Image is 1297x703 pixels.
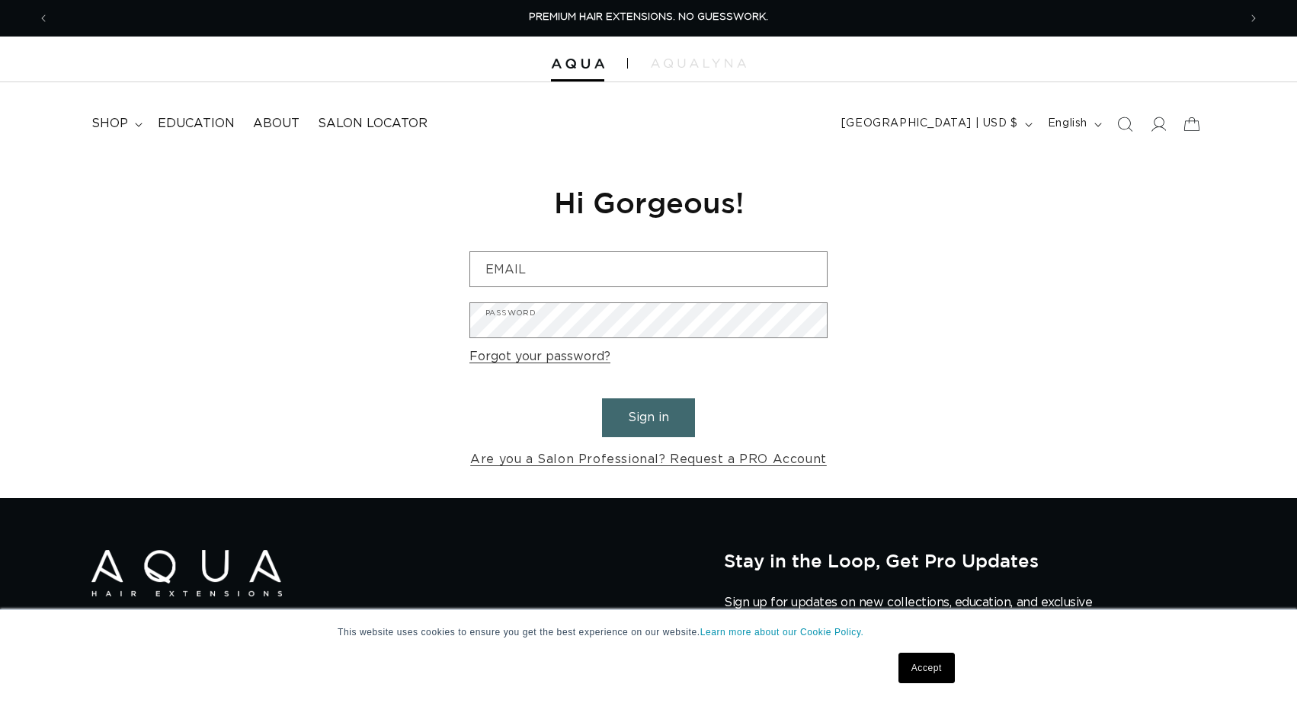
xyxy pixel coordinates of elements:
[27,4,60,33] button: Previous announcement
[832,110,1039,139] button: [GEOGRAPHIC_DATA] | USD $
[1108,107,1142,141] summary: Search
[1237,4,1270,33] button: Next announcement
[724,550,1206,571] h2: Stay in the Loop, Get Pro Updates
[470,449,827,471] a: Are you a Salon Professional? Request a PRO Account
[470,252,827,286] input: Email
[338,625,959,639] p: This website uses cookies to ensure you get the best experience on our website.
[1039,110,1108,139] button: English
[1048,116,1087,132] span: English
[651,59,746,68] img: aqualyna.com
[469,346,610,368] a: Forgot your password?
[841,116,1018,132] span: [GEOGRAPHIC_DATA] | USD $
[898,653,955,683] a: Accept
[700,627,864,637] a: Learn more about our Cookie Policy.
[253,116,299,132] span: About
[309,107,437,141] a: Salon Locator
[149,107,244,141] a: Education
[158,116,235,132] span: Education
[318,116,428,132] span: Salon Locator
[529,12,768,22] span: PREMIUM HAIR EXTENSIONS. NO GUESSWORK.
[602,398,695,437] button: Sign in
[82,107,149,141] summary: shop
[244,107,309,141] a: About
[91,116,128,132] span: shop
[551,59,604,69] img: Aqua Hair Extensions
[91,550,282,596] img: Aqua Hair Extensions
[724,596,1105,625] p: Sign up for updates on new collections, education, and exclusive offers — plus 10% off your first...
[469,184,828,221] h1: Hi Gorgeous!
